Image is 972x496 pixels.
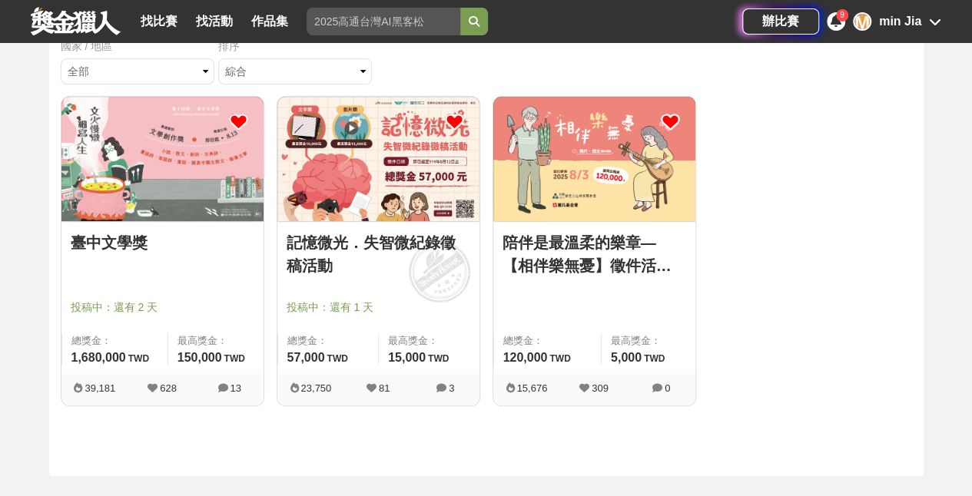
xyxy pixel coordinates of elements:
[177,351,222,364] span: 150,000
[742,8,819,35] a: 辦比賽
[71,351,126,364] span: 1,680,000
[388,351,426,364] span: 15,000
[549,353,570,364] span: TWD
[665,382,670,394] span: 0
[449,382,454,394] span: 3
[61,97,264,221] img: Cover Image
[287,231,470,277] a: 記憶微光．失智微紀錄徵稿活動
[493,97,695,222] a: Cover Image
[277,97,479,221] img: Cover Image
[592,382,609,394] span: 309
[379,382,390,394] span: 81
[160,382,177,394] span: 628
[71,333,158,349] span: 總獎金：
[503,351,548,364] span: 120,000
[287,351,325,364] span: 57,000
[503,333,592,349] span: 總獎金：
[611,333,686,349] span: 最高獎金：
[611,351,642,364] span: 5,000
[493,97,695,221] img: Cover Image
[307,8,460,35] input: 2025高通台灣AI黑客松
[71,299,254,316] span: 投稿中：還有 2 天
[300,382,331,394] span: 23,750
[245,11,294,32] a: 作品集
[190,11,239,32] a: 找活動
[61,97,264,222] a: Cover Image
[128,353,149,364] span: TWD
[224,353,245,364] span: TWD
[840,11,844,19] span: 9
[879,12,921,31] div: min Jia
[85,382,115,394] span: 39,181
[853,12,871,31] div: M
[287,299,470,316] span: 投稿中：還有 1 天
[388,333,470,349] span: 最高獎金：
[516,382,547,394] span: 15,676
[428,353,449,364] span: TWD
[61,38,218,55] div: 國家 / 地區
[230,382,241,394] span: 13
[287,333,370,349] span: 總獎金：
[71,231,254,254] a: 臺中文學獎
[218,38,376,55] div: 排序
[177,333,254,349] span: 最高獎金：
[327,353,347,364] span: TWD
[134,11,184,32] a: 找比賽
[644,353,665,364] span: TWD
[503,231,686,277] a: 陪伴是最溫柔的樂章—【相伴樂無憂】徵件活動起跑，邀你分享樂齡的每一刻
[277,97,479,222] a: Cover Image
